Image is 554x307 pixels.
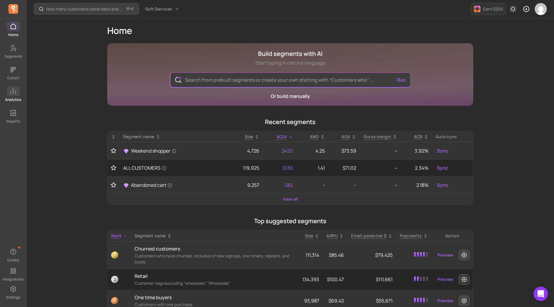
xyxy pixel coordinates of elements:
[135,233,295,239] div: Segment name
[131,147,176,154] span: Weekend shopper
[435,295,456,306] a: Preview
[363,181,397,189] p: --
[142,4,183,14] button: Soft Services
[328,297,344,304] span: $69.42
[404,164,428,172] p: 2.34%
[123,164,167,172] span: ALL CUSTOMERS
[5,97,21,102] p: Analytics
[255,50,325,58] h1: Build segments with AI
[376,276,393,283] span: $111,661
[363,164,397,172] p: --
[300,181,325,189] p: -
[471,3,506,15] button: Earn $200
[46,6,124,12] p: How many customers came back and made another purchase?
[436,134,469,140] div: Auto sync
[7,76,19,81] p: Cohort
[135,272,295,280] p: Retail
[414,134,423,140] p: ACR
[107,217,473,225] p: Top suggested segments
[332,147,356,154] p: $73.59
[535,3,547,15] img: avatar
[310,134,319,139] span: ANO
[123,164,226,172] a: ALL CUSTOMERS
[329,252,344,258] span: $85.46
[435,250,456,260] a: Preview
[304,297,319,304] span: 93,987
[266,147,293,154] p: $420
[107,25,473,36] h1: Home
[135,245,295,252] p: Churned customers
[326,233,338,239] p: ARPU
[341,134,350,140] p: AOV
[135,294,295,301] p: One time buyers
[534,287,548,301] div: Open Intercom Messenger
[111,148,116,154] button: Toggle favorite
[132,7,134,11] kbd: K
[363,134,391,140] p: Gross margin
[283,196,298,202] a: View all
[400,233,422,239] p: Popularity
[233,147,259,154] p: 4,726
[233,181,259,189] p: 9,257
[327,276,344,283] span: $100.47
[507,3,519,15] button: Toggle dark mode
[394,74,408,86] button: Run
[233,164,259,172] p: 119,925
[302,276,319,283] span: 134,393
[111,233,121,239] span: Rank
[271,93,310,99] a: Or build manually
[435,233,469,239] div: Action
[376,297,393,304] span: $55,671
[437,181,448,189] span: Sync
[332,164,356,172] p: $71.02
[180,73,401,87] input: Search from prebuilt segments or create your own starting with “Customers who” ...
[111,297,118,304] span: 3
[435,274,456,285] a: Preview
[126,6,134,12] span: +
[351,233,387,239] p: Email potential $
[436,163,450,173] button: Sync
[436,146,450,156] button: Sync
[437,147,448,154] span: Sync
[305,233,313,239] span: Size
[8,32,18,37] p: Home
[34,3,139,15] button: How many customers came back and made another purchase?⌘+K
[111,251,118,259] span: 1
[404,181,428,189] p: 2.18%
[7,258,19,263] p: Guides
[404,147,428,154] p: 3.92%
[266,181,293,189] p: $82
[363,147,397,154] p: --
[145,6,172,12] span: Soft Services
[245,134,253,139] span: Size
[277,134,287,139] span: ACLV
[5,54,22,59] p: Segments
[437,164,448,172] span: Sync
[3,277,23,282] p: Integrations
[483,6,503,12] p: Earn $200
[123,134,226,140] div: Segment name
[131,181,172,189] span: Abandoned cart
[375,252,393,258] span: $79,425
[306,252,319,258] span: 111,314
[255,59,325,66] p: Start typing in natural language
[111,165,116,171] button: Toggle favorite
[266,164,293,172] p: $136
[6,295,20,300] p: Settings
[436,180,450,190] button: Sync
[123,147,226,154] a: Weekend shopper
[111,276,118,283] span: 2
[300,147,325,154] p: 4.25
[7,246,20,264] button: Guides
[135,253,295,265] p: Customers who have churned, inclusive of new signups, one timers, repeats, and loyals.
[300,164,325,172] p: 1.41
[135,280,295,286] p: Customer tags excluding "wholesale", "Wholesale"
[332,181,356,189] p: -
[6,119,20,124] p: Reports
[123,181,226,189] a: Abandoned cart
[111,182,116,188] button: Toggle favorite
[107,118,473,126] p: Recent segments
[126,5,129,13] kbd: ⌘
